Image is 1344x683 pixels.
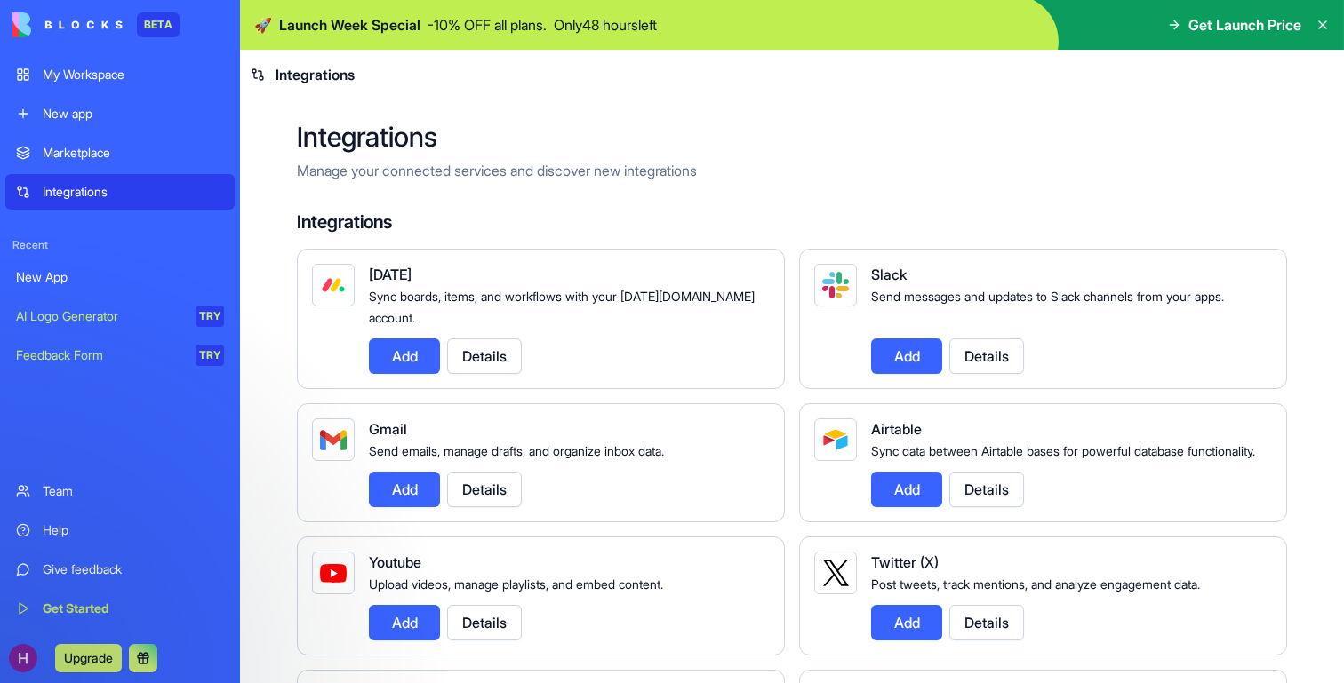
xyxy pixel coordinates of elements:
[5,259,235,295] a: New App
[871,289,1224,304] span: Send messages and updates to Slack channels from your apps.
[9,644,37,672] img: ACg8ocKzPzImrkkWXBHegFj_Rtd7m3m5YLeGrrhjpOwjCwREYEHS-w=s96-c
[16,346,183,364] div: Feedback Form
[871,266,907,283] span: Slack
[253,550,609,674] iframe: Intercom notifications message
[43,560,224,578] div: Give feedback
[16,268,224,286] div: New App
[254,14,272,36] span: 🚀
[5,298,235,334] a: AI Logo GeneratorTRY
[12,12,123,37] img: logo
[43,66,224,83] div: My Workspace
[949,472,1024,507] button: Details
[297,121,1287,153] h2: Integrations
[871,420,922,438] span: Airtable
[5,135,235,171] a: Marketplace
[871,472,942,507] button: Add
[949,338,1024,374] button: Details
[369,289,755,325] span: Sync boards, items, and workflows with your [DATE][DOMAIN_NAME] account.
[55,644,122,672] button: Upgrade
[369,338,440,374] button: Add
[871,443,1255,458] span: Sync data between Airtable bases for powerful database functionality.
[1188,14,1301,36] span: Get Launch Price
[297,210,1287,234] h4: Integrations
[871,553,939,571] span: Twitter (X)
[871,338,942,374] button: Add
[297,160,1287,181] p: Manage your connected services and discover new integrations
[871,576,1200,592] span: Post tweets, track mentions, and analyze engagement data.
[447,338,522,374] button: Details
[5,512,235,548] a: Help
[196,306,224,327] div: TRY
[5,591,235,626] a: Get Started
[554,14,657,36] p: Only 48 hours left
[871,605,942,640] button: Add
[369,472,440,507] button: Add
[16,307,183,325] div: AI Logo Generator
[447,472,522,507] button: Details
[43,144,224,162] div: Marketplace
[55,648,122,666] a: Upgrade
[196,345,224,366] div: TRY
[5,238,235,252] span: Recent
[137,12,180,37] div: BETA
[369,443,664,458] span: Send emails, manage drafts, and organize inbox data.
[43,183,224,201] div: Integrations
[5,473,235,509] a: Team
[5,57,235,92] a: My Workspace
[5,96,235,131] a: New app
[949,605,1024,640] button: Details
[43,105,224,123] div: New app
[5,174,235,210] a: Integrations
[369,420,407,438] span: Gmail
[428,14,547,36] p: - 10 % OFF all plans.
[5,338,235,373] a: Feedback FormTRY
[276,64,355,85] span: Integrations
[369,266,412,283] span: [DATE]
[43,482,224,500] div: Team
[43,600,224,617] div: Get Started
[12,12,180,37] a: BETA
[5,552,235,587] a: Give feedback
[279,14,420,36] span: Launch Week Special
[43,521,224,539] div: Help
